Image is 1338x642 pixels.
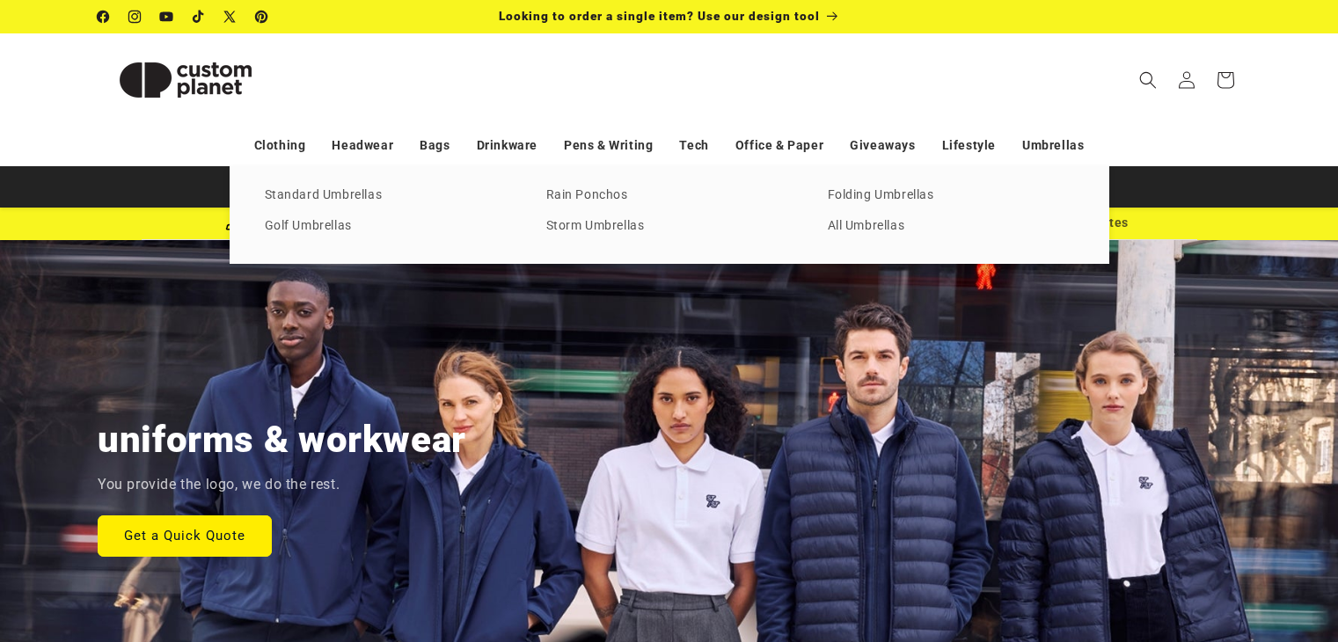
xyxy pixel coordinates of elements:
[546,184,793,208] a: Rain Ponchos
[98,472,340,498] p: You provide the logo, we do the rest.
[91,33,280,126] a: Custom Planet
[420,130,450,161] a: Bags
[1129,61,1167,99] summary: Search
[828,215,1074,238] a: All Umbrellas
[254,130,306,161] a: Clothing
[98,416,466,463] h2: uniforms & workwear
[679,130,708,161] a: Tech
[546,215,793,238] a: Storm Umbrellas
[98,514,272,556] a: Get a Quick Quote
[98,40,274,120] img: Custom Planet
[942,130,996,161] a: Lifestyle
[1022,130,1084,161] a: Umbrellas
[828,184,1074,208] a: Folding Umbrellas
[332,130,393,161] a: Headwear
[265,215,511,238] a: Golf Umbrellas
[477,130,537,161] a: Drinkware
[564,130,653,161] a: Pens & Writing
[735,130,823,161] a: Office & Paper
[850,130,915,161] a: Giveaways
[499,9,820,23] span: Looking to order a single item? Use our design tool
[265,184,511,208] a: Standard Umbrellas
